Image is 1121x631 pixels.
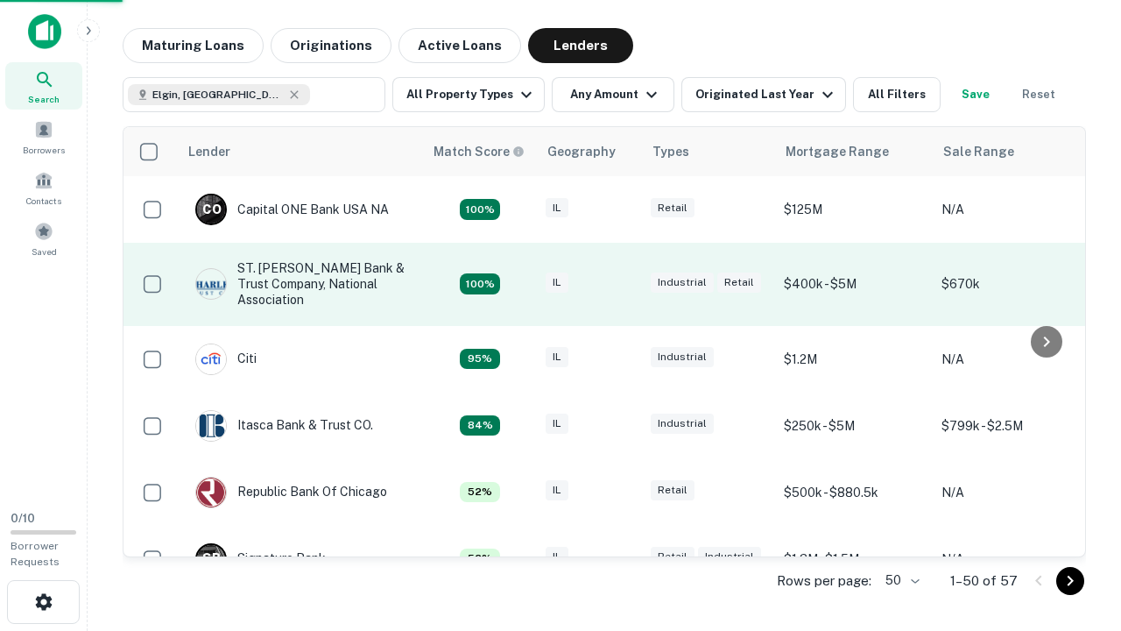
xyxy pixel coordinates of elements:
a: Search [5,62,82,110]
td: $250k - $5M [775,393,933,459]
div: 50 [878,568,922,593]
th: Geography [537,127,642,176]
h6: Match Score [434,142,521,161]
div: Mortgage Range [786,141,889,162]
a: Contacts [5,164,82,211]
div: IL [546,347,568,367]
div: Sale Range [943,141,1014,162]
th: Sale Range [933,127,1090,176]
td: $400k - $5M [775,243,933,326]
div: Industrial [651,414,714,434]
button: Go to next page [1056,567,1084,595]
div: Capitalize uses an advanced AI algorithm to match your search with the best lender. The match sco... [460,199,500,220]
th: Lender [178,127,423,176]
img: picture [196,344,226,374]
div: Capitalize uses an advanced AI algorithm to match your search with the best lender. The match sco... [460,273,500,294]
td: N/A [933,176,1090,243]
div: Signature Bank [195,543,326,575]
div: Itasca Bank & Trust CO. [195,410,373,442]
p: 1–50 of 57 [950,571,1018,592]
div: Lender [188,141,230,162]
td: $1.3M - $1.5M [775,526,933,592]
span: Search [28,92,60,106]
div: Industrial [698,547,761,567]
span: Contacts [26,194,61,208]
p: S B [202,549,220,568]
span: Saved [32,245,57,259]
button: Save your search to get updates of matches that match your search criteria. [948,77,1004,112]
div: Retail [651,547,694,567]
p: Rows per page: [777,571,871,592]
div: Capitalize uses an advanced AI algorithm to match your search with the best lender. The match sco... [460,415,500,436]
button: All Property Types [392,77,545,112]
div: Capitalize uses an advanced AI algorithm to match your search with the best lender. The match sco... [460,349,500,370]
td: $1.2M [775,326,933,393]
th: Types [642,127,775,176]
button: Originated Last Year [681,77,846,112]
div: Geography [547,141,616,162]
span: Borrower Requests [11,540,60,568]
div: Capitalize uses an advanced AI algorithm to match your search with the best lender. The match sco... [434,142,525,161]
img: picture [196,269,226,299]
td: $125M [775,176,933,243]
div: Originated Last Year [695,84,838,105]
div: Industrial [651,347,714,367]
div: Retail [651,480,694,500]
button: Lenders [528,28,633,63]
button: Maturing Loans [123,28,264,63]
img: capitalize-icon.png [28,14,61,49]
div: Capitalize uses an advanced AI algorithm to match your search with the best lender. The match sco... [460,482,500,503]
span: Borrowers [23,143,65,157]
div: IL [546,480,568,500]
div: Capitalize uses an advanced AI algorithm to match your search with the best lender. The match sco... [460,549,500,570]
button: Active Loans [398,28,521,63]
th: Mortgage Range [775,127,933,176]
td: N/A [933,526,1090,592]
th: Capitalize uses an advanced AI algorithm to match your search with the best lender. The match sco... [423,127,537,176]
a: Borrowers [5,113,82,160]
div: Retail [651,198,694,218]
div: Citi [195,344,257,375]
div: IL [546,547,568,567]
td: $799k - $2.5M [933,393,1090,459]
p: C O [202,201,221,219]
div: IL [546,273,568,293]
div: IL [546,198,568,218]
button: Originations [271,28,391,63]
img: picture [196,478,226,507]
iframe: Chat Widget [1033,491,1121,575]
a: Saved [5,215,82,262]
div: Industrial [651,273,714,293]
div: Types [652,141,689,162]
button: Any Amount [552,77,674,112]
td: N/A [933,459,1090,526]
div: Republic Bank Of Chicago [195,477,387,508]
div: Retail [717,273,761,293]
img: picture [196,411,226,441]
button: All Filters [853,77,941,112]
td: N/A [933,326,1090,393]
span: Elgin, [GEOGRAPHIC_DATA], [GEOGRAPHIC_DATA] [152,87,284,103]
div: IL [546,414,568,434]
button: Reset [1011,77,1067,112]
div: ST. [PERSON_NAME] Bank & Trust Company, National Association [195,260,405,308]
div: Capital ONE Bank USA NA [195,194,389,225]
td: $500k - $880.5k [775,459,933,526]
td: $670k [933,243,1090,326]
span: 0 / 10 [11,512,35,525]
